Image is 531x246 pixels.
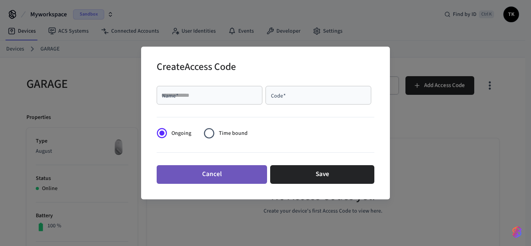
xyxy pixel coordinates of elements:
img: SeamLogoGradient.69752ec5.svg [512,226,522,238]
button: Cancel [157,165,267,184]
span: Ongoing [171,129,191,138]
button: Save [270,165,374,184]
span: Time bound [219,129,248,138]
h2: Create Access Code [157,56,236,80]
